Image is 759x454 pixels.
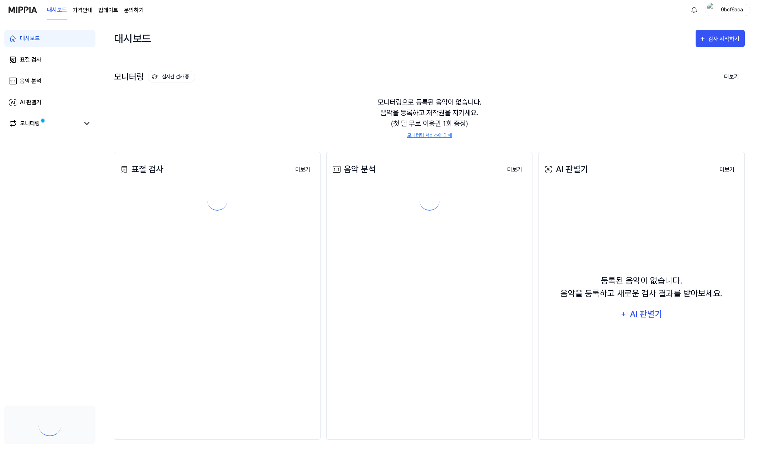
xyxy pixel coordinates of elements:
[616,306,667,323] button: AI 판별기
[124,6,144,15] a: 문의하기
[560,274,723,300] div: 등록된 음악이 없습니다. 음악을 등록하고 새로운 검사 결과를 받아보세요.
[718,69,745,84] button: 더보기
[4,30,95,47] a: 대시보드
[114,27,151,50] div: 대시보드
[714,162,740,177] a: 더보기
[119,163,163,176] div: 표절 검사
[20,119,40,128] div: 모니터링
[696,30,745,47] button: 검사 시작하기
[20,77,41,85] div: 음악 분석
[708,35,741,44] div: 검사 시작하기
[4,73,95,90] a: 음악 분석
[290,163,316,177] button: 더보기
[331,163,376,176] div: 음악 분석
[114,88,745,148] div: 모니터링으로 등록된 음악이 없습니다. 음악을 등록하고 저작권을 지키세요. (첫 달 무료 이용권 1회 증정)
[98,6,118,15] a: 업데이트
[148,71,195,83] button: 실시간 검사 중
[714,163,740,177] button: 더보기
[705,4,750,16] button: profile0bcf6aca
[707,3,716,17] img: profile
[9,119,80,128] a: 모니터링
[501,163,528,177] button: 더보기
[4,51,95,68] a: 표절 검사
[151,73,158,80] img: monitoring Icon
[501,162,528,177] a: 더보기
[407,132,452,139] a: 모니터링 서비스에 대해
[718,6,746,14] div: 0bcf6aca
[629,307,663,321] div: AI 판별기
[73,6,93,15] a: 가격안내
[290,162,316,177] a: 더보기
[543,163,588,176] div: AI 판별기
[20,56,41,64] div: 표절 검사
[690,6,698,14] img: 알림
[4,94,95,111] a: AI 판별기
[20,98,41,107] div: AI 판별기
[47,0,67,20] a: 대시보드
[114,71,195,83] div: 모니터링
[20,34,40,43] div: 대시보드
